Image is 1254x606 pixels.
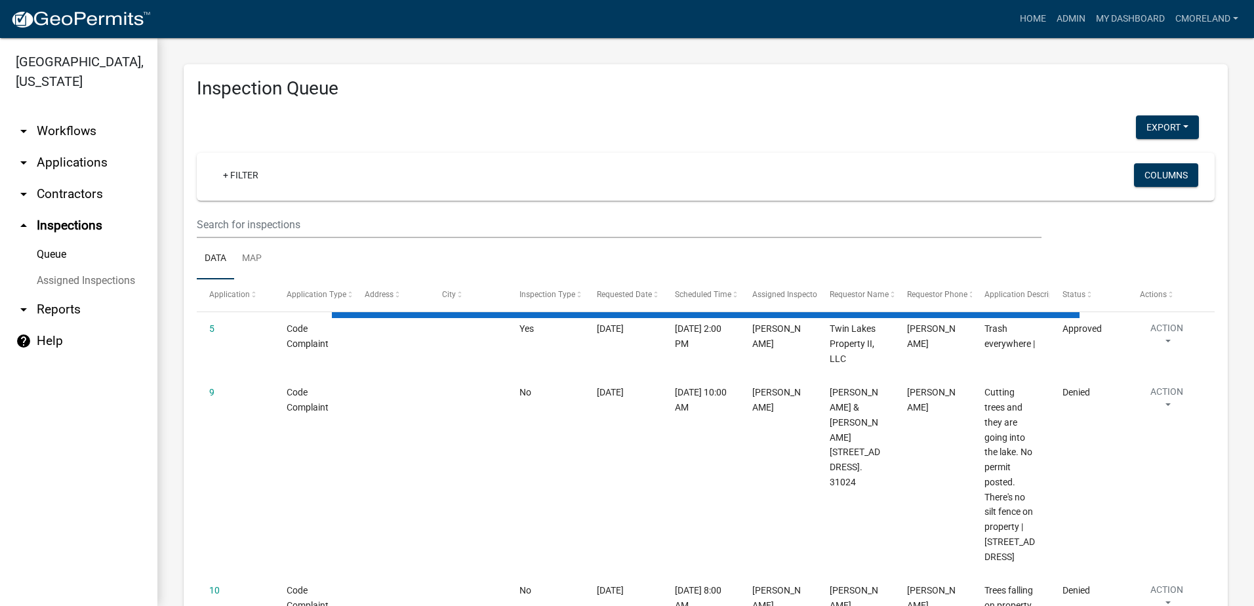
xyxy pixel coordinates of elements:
span: 06/17/2022 [597,585,624,596]
span: Celia Chancey [907,387,956,413]
i: arrow_drop_up [16,218,31,233]
span: 06/07/2022 [597,323,624,334]
span: Code Complaint [287,387,329,413]
span: Application Type [287,290,346,299]
input: Search for inspections [197,211,1042,238]
a: My Dashboard [1091,7,1170,31]
datatable-header-cell: Assigned Inspector [740,279,817,311]
a: 9 [209,387,214,397]
span: Cedrick Moreland [752,323,801,349]
h3: Inspection Queue [197,77,1215,100]
datatable-header-cell: City [430,279,507,311]
button: Columns [1134,163,1198,187]
button: Export [1136,115,1199,139]
span: Joseph & Lauren Sims 125 E Riverbend Dr. Eatonton, Ga. 31024 [830,387,880,487]
i: arrow_drop_down [16,302,31,317]
span: Requested Date [597,290,652,299]
span: No [519,585,531,596]
datatable-header-cell: Requestor Name [817,279,895,311]
span: Application [209,290,250,299]
a: + Filter [212,163,269,187]
span: Status [1062,290,1085,299]
span: Requestor Name [830,290,889,299]
span: Address [365,290,394,299]
datatable-header-cell: Actions [1127,279,1205,311]
span: No [519,387,531,397]
a: Map [234,238,270,280]
span: City [442,290,456,299]
datatable-header-cell: Scheduled Time [662,279,739,311]
button: Action [1140,321,1194,354]
a: 10 [209,585,220,596]
datatable-header-cell: Inspection Type [507,279,584,311]
div: [DATE] 10:00 AM [675,385,727,415]
span: Requestor Phone [907,290,967,299]
span: Cedrick Moreland [752,387,801,413]
a: Home [1015,7,1051,31]
span: Tony Clack [907,323,956,349]
datatable-header-cell: Status [1049,279,1127,311]
span: Approved [1062,323,1102,334]
span: Yes [519,323,534,334]
a: Data [197,238,234,280]
span: Twin Lakes Property II, LLC [830,323,876,364]
span: Scheduled Time [675,290,731,299]
datatable-header-cell: Address [352,279,429,311]
i: help [16,333,31,349]
datatable-header-cell: Application Description [972,279,1049,311]
span: Application Description [984,290,1067,299]
span: Assigned Inspector [752,290,820,299]
datatable-header-cell: Requested Date [584,279,662,311]
span: Denied [1062,585,1090,596]
span: Inspection Type [519,290,575,299]
i: arrow_drop_down [16,186,31,202]
a: Admin [1051,7,1091,31]
a: 5 [209,323,214,334]
button: Action [1140,385,1194,418]
i: arrow_drop_down [16,123,31,139]
div: [DATE] 2:00 PM [675,321,727,352]
a: cmoreland [1170,7,1244,31]
span: Trash everywhere | [984,323,1035,349]
span: 06/17/2022 [597,387,624,397]
span: Code Complaint [287,323,329,349]
datatable-header-cell: Application [197,279,274,311]
span: Cutting trees and they are going into the lake. No permit posted. There's no silt fence on proper... [984,387,1035,561]
datatable-header-cell: Requestor Phone [895,279,972,311]
i: arrow_drop_down [16,155,31,171]
span: Actions [1140,290,1167,299]
span: Denied [1062,387,1090,397]
datatable-header-cell: Application Type [274,279,352,311]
